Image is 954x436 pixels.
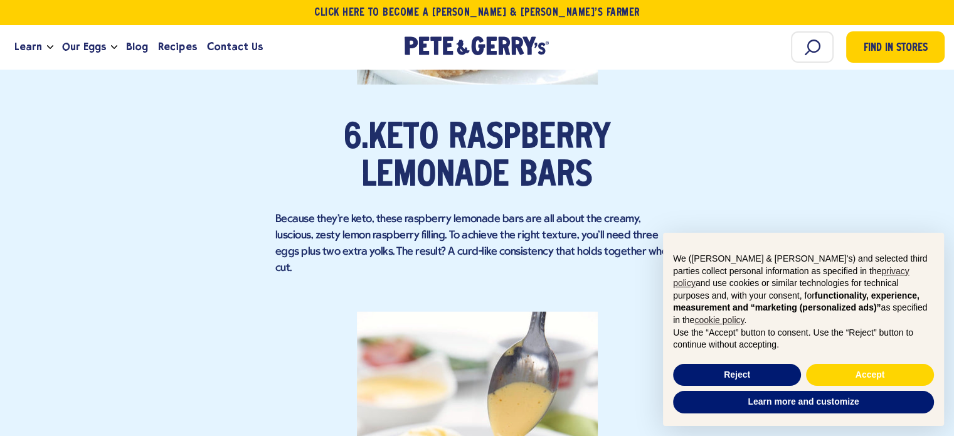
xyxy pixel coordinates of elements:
a: Blog [121,30,153,64]
h2: 6. [275,120,679,195]
a: Keto Raspberry Lemonade Bars [361,122,611,194]
span: Blog [126,39,148,55]
span: Learn [14,39,42,55]
button: Accept [806,364,934,386]
button: Reject [673,364,801,386]
button: Open the dropdown menu for Learn [47,45,53,50]
a: Recipes [153,30,201,64]
a: Learn [9,30,47,64]
button: Learn more and customize [673,391,934,413]
p: We ([PERSON_NAME] & [PERSON_NAME]'s) and selected third parties collect personal information as s... [673,253,934,327]
span: Contact Us [207,39,263,55]
a: Our Eggs [57,30,111,64]
span: Find in Stores [864,40,928,57]
a: Contact Us [202,30,268,64]
p: Use the “Accept” button to consent. Use the “Reject” button to continue without accepting. [673,327,934,351]
a: cookie policy [694,315,744,325]
span: Recipes [158,39,196,55]
p: Because they're keto, these raspberry lemonade bars are all about the creamy, luscious, zesty lem... [275,211,679,277]
button: Open the dropdown menu for Our Eggs [111,45,117,50]
span: Our Eggs [62,39,106,55]
input: Search [791,31,834,63]
a: Find in Stores [846,31,945,63]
